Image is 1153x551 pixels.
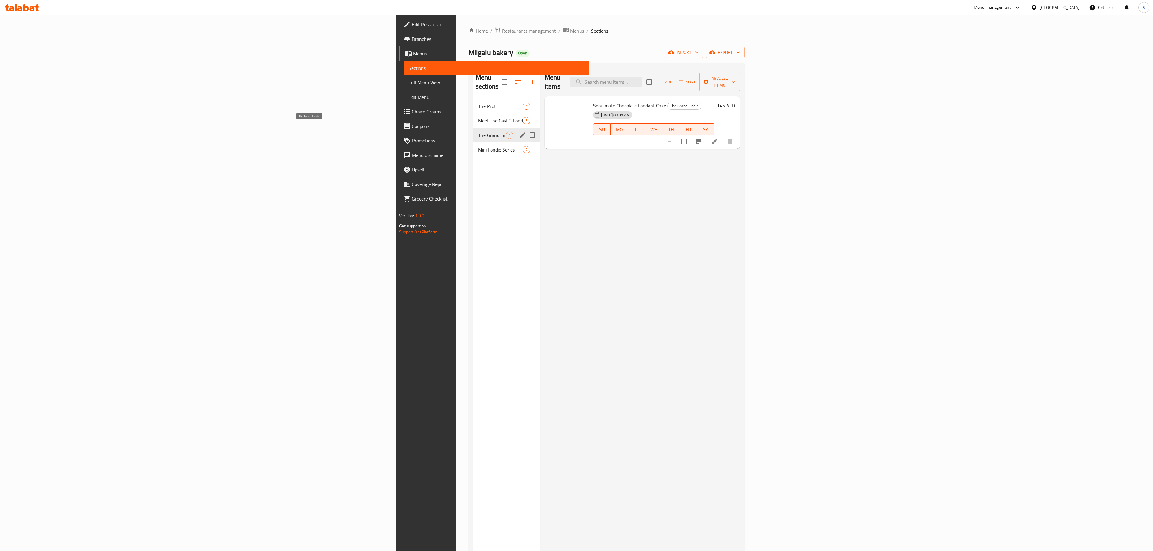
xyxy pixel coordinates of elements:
[523,146,530,153] div: items
[717,101,735,110] h6: 145 AED
[570,77,642,87] input: search
[404,61,589,75] a: Sections
[412,166,584,173] span: Upsell
[399,222,427,230] span: Get support on:
[700,125,712,134] span: SA
[412,35,584,43] span: Branches
[473,128,540,142] div: The Grand Finale1edit
[677,77,697,87] button: Sort
[399,191,589,206] a: Grocery Checklist
[473,113,540,128] div: Meet The Cast 3 Fondies5
[679,79,695,86] span: Sort
[468,27,745,35] nav: breadcrumb
[404,75,589,90] a: Full Menu View
[630,125,643,134] span: TU
[591,27,608,34] span: Sections
[675,77,699,87] span: Sort items
[657,79,673,86] span: Add
[412,152,584,159] span: Menu disclaimer
[655,77,675,87] span: Add item
[974,4,1011,11] div: Menu-management
[498,76,511,88] span: Select all sections
[523,147,530,153] span: 2
[699,73,740,91] button: Manage items
[599,112,632,118] span: [DATE] 08:39 AM
[523,103,530,110] div: items
[706,47,745,58] button: export
[473,96,540,159] nav: Menu sections
[412,137,584,144] span: Promotions
[399,177,589,191] a: Coverage Report
[711,138,718,145] a: Edit menu item
[412,21,584,28] span: Edit Restaurant
[611,123,628,135] button: MO
[680,123,697,135] button: FR
[704,74,735,90] span: Manage items
[628,123,645,135] button: TU
[523,103,530,109] span: 1
[648,125,660,134] span: WE
[523,117,530,124] div: items
[523,118,530,124] span: 5
[412,108,584,115] span: Choice Groups
[473,99,540,113] div: The Pilot1
[399,119,589,133] a: Coupons
[415,212,425,220] span: 1.0.0
[665,47,703,58] button: import
[697,123,714,135] button: SA
[645,123,662,135] button: WE
[511,75,525,89] span: Sort sections
[478,146,523,153] span: Mini Fondie Series
[1040,4,1079,11] div: [GEOGRAPHIC_DATA]
[409,79,584,86] span: Full Menu View
[478,117,523,124] span: Meet The Cast 3 Fondies
[665,125,677,134] span: TH
[399,212,414,220] span: Version:
[409,64,584,72] span: Sections
[593,123,611,135] button: SU
[593,101,666,110] span: Seoulmate Chocolate Fondant Cake
[412,195,584,202] span: Grocery Checklist
[478,132,506,139] span: The Grand Finale
[596,125,608,134] span: SU
[691,134,706,149] button: Branch-specific-item
[655,77,675,87] button: Add
[473,142,540,157] div: Mini Fondie Series2
[525,75,540,89] button: Add section
[399,46,589,61] a: Menus
[399,104,589,119] a: Choice Groups
[643,76,655,88] span: Select section
[669,49,698,56] span: import
[399,228,438,236] a: Support.OpsPlatform
[1143,4,1145,11] span: S
[478,103,523,110] span: The Pilot
[723,134,737,149] button: delete
[399,162,589,177] a: Upsell
[668,103,701,109] span: The Grand Finale
[412,122,584,130] span: Coupons
[399,133,589,148] a: Promotions
[412,181,584,188] span: Coverage Report
[399,17,589,32] a: Edit Restaurant
[399,32,589,46] a: Branches
[413,50,584,57] span: Menus
[678,135,690,148] span: Select to update
[506,132,513,138] span: 1
[682,125,695,134] span: FR
[518,131,527,140] button: edit
[613,125,626,134] span: MO
[409,93,584,101] span: Edit Menu
[399,148,589,162] a: Menu disclaimer
[404,90,589,104] a: Edit Menu
[506,132,513,139] div: items
[662,123,680,135] button: TH
[667,103,701,110] div: The Grand Finale
[711,49,740,56] span: export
